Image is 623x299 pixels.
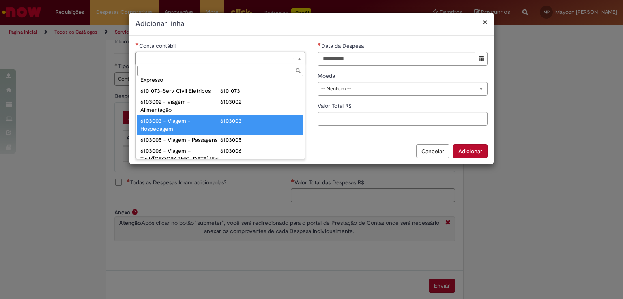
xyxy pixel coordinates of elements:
[220,98,301,106] div: 6103002
[220,136,301,144] div: 6103005
[140,136,221,144] div: 6103005 - Viagem - Passagens
[140,98,221,114] div: 6103002 - Viagem - Alimentação
[136,78,305,159] ul: Conta contábil
[220,147,301,155] div: 6103006
[140,147,221,179] div: 6103006 - Viagem – Taxi/[GEOGRAPHIC_DATA]/Estacionamento/[GEOGRAPHIC_DATA]
[140,117,221,133] div: 6103003 - Viagem - Hospedagem
[220,117,301,125] div: 6103003
[140,87,221,95] div: 6101073-Serv Civil Eletricos
[220,87,301,95] div: 6101073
